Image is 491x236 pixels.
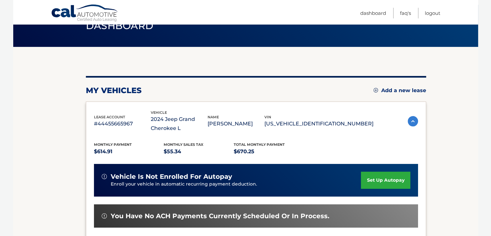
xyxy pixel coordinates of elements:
img: alert-white.svg [102,213,107,219]
p: $614.91 [94,147,164,156]
a: Dashboard [360,8,386,18]
a: FAQ's [400,8,411,18]
p: Enroll your vehicle in automatic recurring payment deduction. [111,181,361,188]
span: lease account [94,115,125,119]
span: vehicle is not enrolled for autopay [111,173,232,181]
span: Total Monthly Payment [234,142,285,147]
span: Dashboard [86,20,154,32]
p: #44455665967 [94,119,151,128]
span: vin [264,115,271,119]
span: vehicle [151,110,167,115]
p: $670.25 [234,147,304,156]
span: name [208,115,219,119]
p: [US_VEHICLE_IDENTIFICATION_NUMBER] [264,119,373,128]
span: Monthly sales Tax [164,142,203,147]
span: Monthly Payment [94,142,132,147]
img: accordion-active.svg [408,116,418,126]
a: Cal Automotive [51,4,119,23]
img: alert-white.svg [102,174,107,179]
a: Logout [425,8,440,18]
img: add.svg [373,88,378,92]
h2: my vehicles [86,86,142,95]
p: $55.34 [164,147,234,156]
a: set up autopay [361,172,410,189]
a: Add a new lease [373,87,426,94]
p: [PERSON_NAME] [208,119,264,128]
span: You have no ACH payments currently scheduled or in process. [111,212,329,220]
p: 2024 Jeep Grand Cherokee L [151,115,208,133]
